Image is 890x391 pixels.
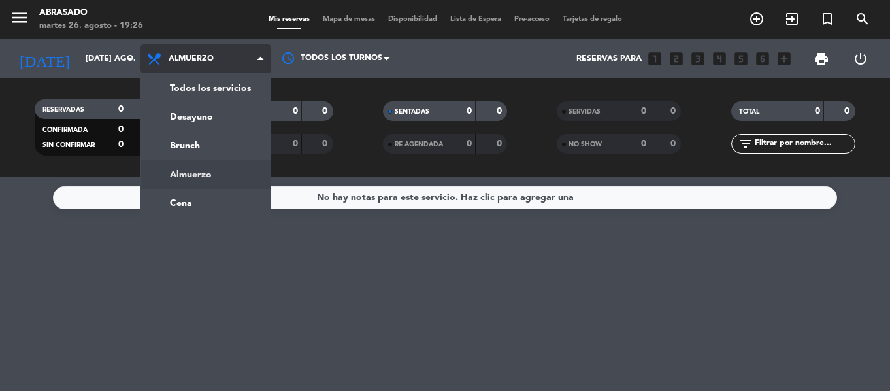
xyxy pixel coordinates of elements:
[39,20,143,33] div: martes 26. agosto - 19:26
[141,160,271,189] a: Almuerzo
[569,109,601,115] span: SERVIDAS
[10,44,79,73] i: [DATE]
[733,50,750,67] i: looks_5
[670,139,678,148] strong: 0
[739,109,759,115] span: TOTAL
[754,50,771,67] i: looks_6
[749,11,765,27] i: add_circle_outline
[569,141,602,148] span: NO SHOW
[853,51,868,67] i: power_settings_new
[646,50,663,67] i: looks_one
[841,39,880,78] div: LOG OUT
[317,190,574,205] div: No hay notas para este servicio. Haz clic para agregar una
[844,107,852,116] strong: 0
[293,107,298,116] strong: 0
[738,136,753,152] i: filter_list
[855,11,870,27] i: search
[711,50,728,67] i: looks_4
[10,8,29,27] i: menu
[316,16,382,23] span: Mapa de mesas
[467,139,472,148] strong: 0
[42,107,84,113] span: RESERVADAS
[497,107,504,116] strong: 0
[576,54,642,63] span: Reservas para
[819,11,835,27] i: turned_in_not
[670,107,678,116] strong: 0
[497,139,504,148] strong: 0
[293,139,298,148] strong: 0
[118,105,124,114] strong: 0
[689,50,706,67] i: looks_3
[10,8,29,32] button: menu
[815,107,820,116] strong: 0
[641,139,646,148] strong: 0
[508,16,556,23] span: Pre-acceso
[42,127,88,133] span: CONFIRMADA
[753,137,855,151] input: Filtrar por nombre...
[444,16,508,23] span: Lista de Espera
[814,51,829,67] span: print
[42,142,95,148] span: SIN CONFIRMAR
[784,11,800,27] i: exit_to_app
[668,50,685,67] i: looks_two
[141,189,271,218] a: Cena
[169,54,214,63] span: Almuerzo
[118,125,124,134] strong: 0
[467,107,472,116] strong: 0
[776,50,793,67] i: add_box
[395,141,443,148] span: RE AGENDADA
[141,131,271,160] a: Brunch
[122,51,137,67] i: arrow_drop_down
[39,7,143,20] div: Abrasado
[322,107,330,116] strong: 0
[322,139,330,148] strong: 0
[556,16,629,23] span: Tarjetas de regalo
[141,74,271,103] a: Todos los servicios
[395,109,429,115] span: SENTADAS
[118,140,124,149] strong: 0
[382,16,444,23] span: Disponibilidad
[262,16,316,23] span: Mis reservas
[141,103,271,131] a: Desayuno
[641,107,646,116] strong: 0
